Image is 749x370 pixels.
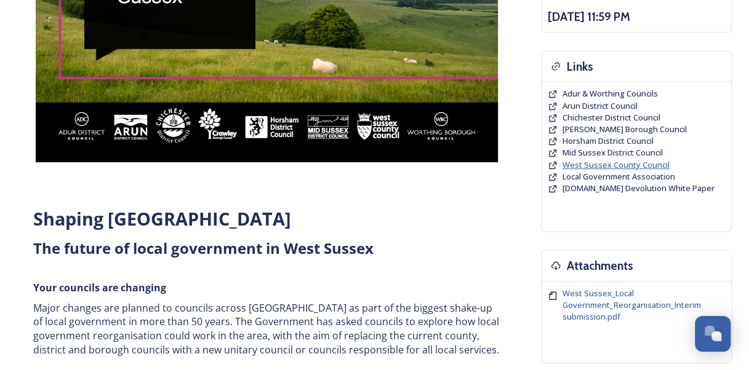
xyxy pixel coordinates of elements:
a: [DOMAIN_NAME] Devolution White Paper [563,183,715,194]
h3: Attachments [567,257,633,275]
a: Arun District Council [563,100,638,112]
a: Local Government Association [563,171,675,183]
h3: Links [567,58,593,76]
span: Arun District Council [563,100,638,111]
a: Mid Sussex District Council [563,147,663,159]
button: Open Chat [695,316,731,352]
strong: Your councils are changing [33,281,166,294]
strong: The future of local government in West Sussex [33,238,374,258]
span: Local Government Association [563,171,675,182]
span: West Sussex County Council [563,159,670,170]
h3: [DATE] 11:59 PM [548,8,725,26]
a: Chichester District Council [563,112,660,124]
span: Horsham District Council [563,135,654,146]
a: West Sussex County Council [563,159,670,171]
a: Adur & Worthing Councils [563,88,658,100]
span: Mid Sussex District Council [563,147,663,158]
p: Major changes are planned to councils across [GEOGRAPHIC_DATA] as part of the biggest shake-up of... [33,301,501,357]
a: Horsham District Council [563,135,654,147]
a: [PERSON_NAME] Borough Council [563,124,687,135]
span: Chichester District Council [563,112,660,123]
strong: Shaping [GEOGRAPHIC_DATA] [33,207,291,230]
span: Adur & Worthing Councils [563,88,658,99]
span: West Sussex_Local Government_Reorganisation_Interim submission.pdf [563,288,701,322]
